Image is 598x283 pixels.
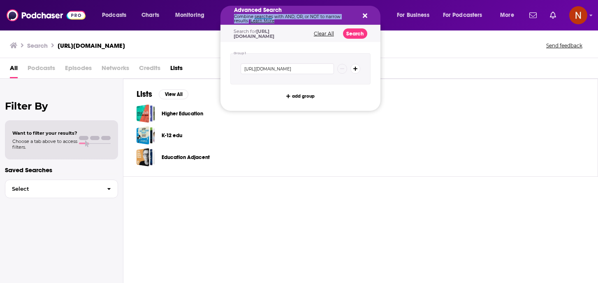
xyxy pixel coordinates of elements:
span: More [500,9,514,21]
button: open menu [391,9,440,22]
div: Search podcasts, credits, & more... [228,6,388,25]
span: For Podcasters [443,9,482,21]
img: Podchaser - Follow, Share and Rate Podcasts [7,7,86,23]
a: ListsView All [137,89,188,99]
span: Choose a tab above to access filters. [12,138,77,150]
span: Search for [234,28,274,39]
a: All [10,61,18,78]
h4: Group 1 [234,51,246,55]
span: Networks [102,61,129,78]
button: Search [343,28,367,39]
button: open menu [96,9,137,22]
a: K-12 edu [162,131,182,140]
span: Podcasts [28,61,55,78]
p: Saved Searches [5,166,118,174]
button: View All [159,89,188,99]
span: Logged in as AdelNBM [569,6,587,24]
a: Show notifications dropdown [526,8,540,22]
h3: Search [27,42,48,49]
span: add group [292,94,315,98]
a: Education Adjacent [162,153,210,162]
a: Learn More [250,18,274,23]
h2: Filter By [5,100,118,112]
span: Credits [139,61,160,78]
button: open menu [494,9,524,22]
button: Select [5,180,118,198]
p: Combine searches with AND, OR, or NOT to narrow results. [234,15,354,23]
h5: Advanced Search [234,7,354,13]
span: Monitoring [175,9,204,21]
button: open menu [438,9,494,22]
a: K-12 edu [137,126,155,145]
span: For Business [397,9,429,21]
a: Lists [170,61,183,78]
span: Charts [141,9,159,21]
a: Charts [136,9,164,22]
a: Higher Education [137,104,155,123]
button: add group [284,91,317,101]
button: open menu [169,9,215,22]
a: Higher Education [162,109,203,118]
span: Want to filter your results? [12,130,77,136]
button: Show profile menu [569,6,587,24]
h3: [URL][DOMAIN_NAME] [58,42,125,49]
a: Show notifications dropdown [547,8,559,22]
span: Episodes [65,61,92,78]
span: Select [5,186,100,192]
h2: Lists [137,89,152,99]
button: Clear All [311,31,336,37]
a: Education Adjacent [137,148,155,166]
span: Podcasts [102,9,126,21]
input: Type a keyword or phrase... [241,63,334,74]
img: User Profile [569,6,587,24]
button: Send feedback [544,42,585,49]
span: [URL][DOMAIN_NAME] [234,28,274,39]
